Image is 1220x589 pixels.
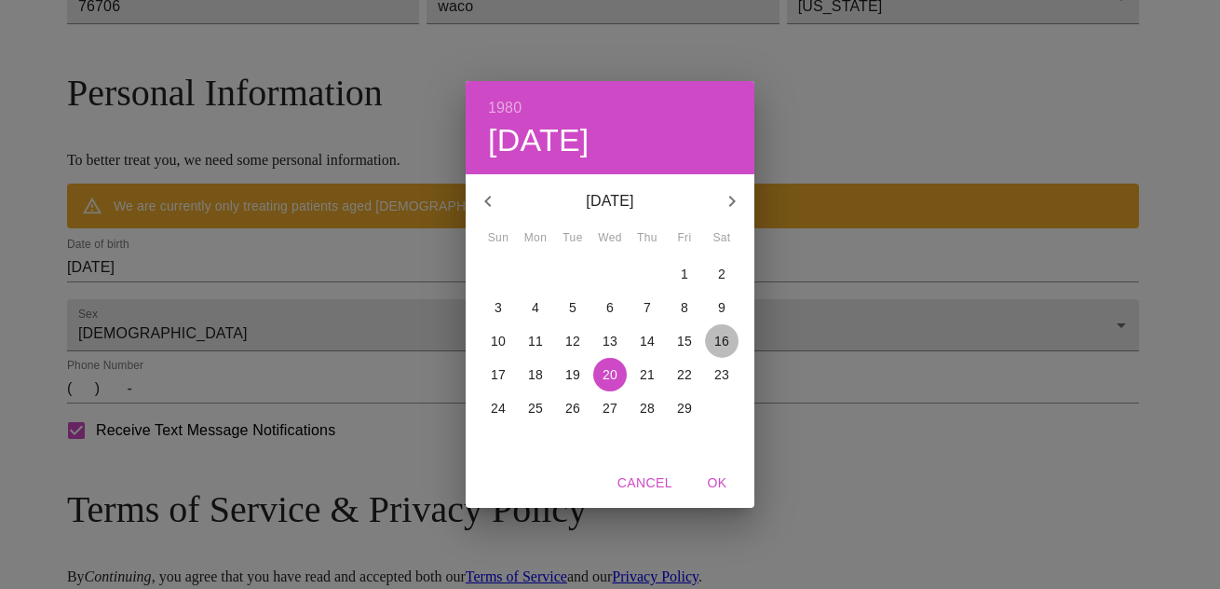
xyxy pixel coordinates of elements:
[481,229,515,248] span: Sun
[705,257,739,291] button: 2
[593,358,627,391] button: 20
[677,365,692,384] p: 22
[532,298,539,317] p: 4
[603,332,617,350] p: 13
[481,324,515,358] button: 10
[491,365,506,384] p: 17
[640,399,655,418] p: 28
[714,365,729,384] p: 23
[603,399,617,418] p: 27
[668,291,701,324] button: 8
[640,332,655,350] p: 14
[491,399,506,418] p: 24
[528,365,543,384] p: 18
[630,358,664,391] button: 21
[705,229,739,248] span: Sat
[495,298,502,317] p: 3
[488,121,590,160] button: [DATE]
[491,332,506,350] p: 10
[705,324,739,358] button: 16
[630,324,664,358] button: 14
[519,358,552,391] button: 18
[528,332,543,350] p: 11
[640,365,655,384] p: 21
[668,324,701,358] button: 15
[593,324,627,358] button: 13
[593,229,627,248] span: Wed
[519,291,552,324] button: 4
[718,265,725,283] p: 2
[714,332,729,350] p: 16
[481,358,515,391] button: 17
[565,332,580,350] p: 12
[556,391,590,425] button: 26
[569,298,576,317] p: 5
[519,324,552,358] button: 11
[668,257,701,291] button: 1
[610,466,680,500] button: Cancel
[718,298,725,317] p: 9
[677,332,692,350] p: 15
[556,291,590,324] button: 5
[617,472,672,495] span: Cancel
[603,365,617,384] p: 20
[565,399,580,418] p: 26
[681,298,688,317] p: 8
[593,291,627,324] button: 6
[481,391,515,425] button: 24
[677,399,692,418] p: 29
[705,291,739,324] button: 9
[528,399,543,418] p: 25
[687,466,747,500] button: OK
[681,265,688,283] p: 1
[565,365,580,384] p: 19
[630,229,664,248] span: Thu
[519,229,552,248] span: Mon
[556,358,590,391] button: 19
[644,298,651,317] p: 7
[705,358,739,391] button: 23
[630,391,664,425] button: 28
[593,391,627,425] button: 27
[668,229,701,248] span: Fri
[668,391,701,425] button: 29
[606,298,614,317] p: 6
[630,291,664,324] button: 7
[510,190,710,212] p: [DATE]
[488,95,522,121] button: 1980
[556,324,590,358] button: 12
[695,472,739,495] span: OK
[481,291,515,324] button: 3
[668,358,701,391] button: 22
[519,391,552,425] button: 25
[556,229,590,248] span: Tue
